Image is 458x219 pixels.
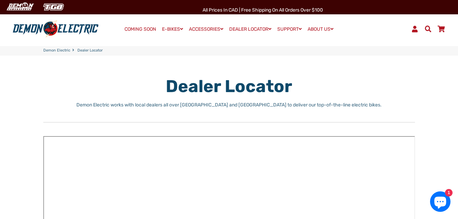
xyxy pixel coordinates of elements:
a: E-BIKES [160,24,186,34]
span: All Prices in CAD | Free shipping on all orders over $100 [203,7,323,13]
a: Demon Electric [43,48,70,54]
a: ACCESSORIES [187,24,226,34]
a: COMING SOON [122,25,159,34]
a: DEALER LOCATOR [227,24,274,34]
a: ABOUT US [305,24,336,34]
img: Demon Electric logo [10,20,101,38]
inbox-online-store-chat: Shopify online store chat [428,191,453,214]
span: Dealer Locator [77,48,103,54]
h1: Dealer Locator [43,76,415,97]
img: TGB Canada [40,1,68,13]
a: SUPPORT [275,24,304,34]
img: Demon Electric [3,1,36,13]
div: Demon Electric works with local dealers all over [GEOGRAPHIC_DATA] and [GEOGRAPHIC_DATA] to deliv... [43,101,415,108]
